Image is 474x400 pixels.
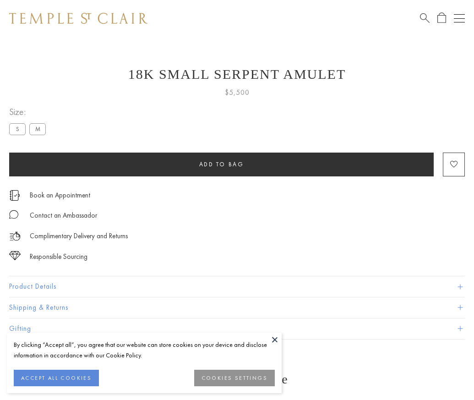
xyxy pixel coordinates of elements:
[194,370,275,386] button: COOKIES SETTINGS
[9,276,465,297] button: Product Details
[14,370,99,386] button: ACCEPT ALL COOKIES
[9,318,465,339] button: Gifting
[199,160,244,168] span: Add to bag
[14,340,275,361] div: By clicking “Accept all”, you agree that our website can store cookies on your device and disclos...
[9,297,465,318] button: Shipping & Returns
[225,87,250,99] span: $5,500
[9,153,434,176] button: Add to bag
[30,210,97,221] div: Contact an Ambassador
[9,66,465,82] h1: 18K Small Serpent Amulet
[29,123,46,135] label: M
[30,230,128,242] p: Complimentary Delivery and Returns
[9,190,20,201] img: icon_appointment.svg
[9,13,147,24] img: Temple St. Clair
[437,12,446,24] a: Open Shopping Bag
[9,104,49,120] span: Size:
[420,12,430,24] a: Search
[9,230,21,242] img: icon_delivery.svg
[9,251,21,260] img: icon_sourcing.svg
[454,13,465,24] button: Open navigation
[9,210,18,219] img: MessageIcon-01_2.svg
[9,123,26,135] label: S
[30,251,87,263] div: Responsible Sourcing
[30,190,90,200] a: Book an Appointment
